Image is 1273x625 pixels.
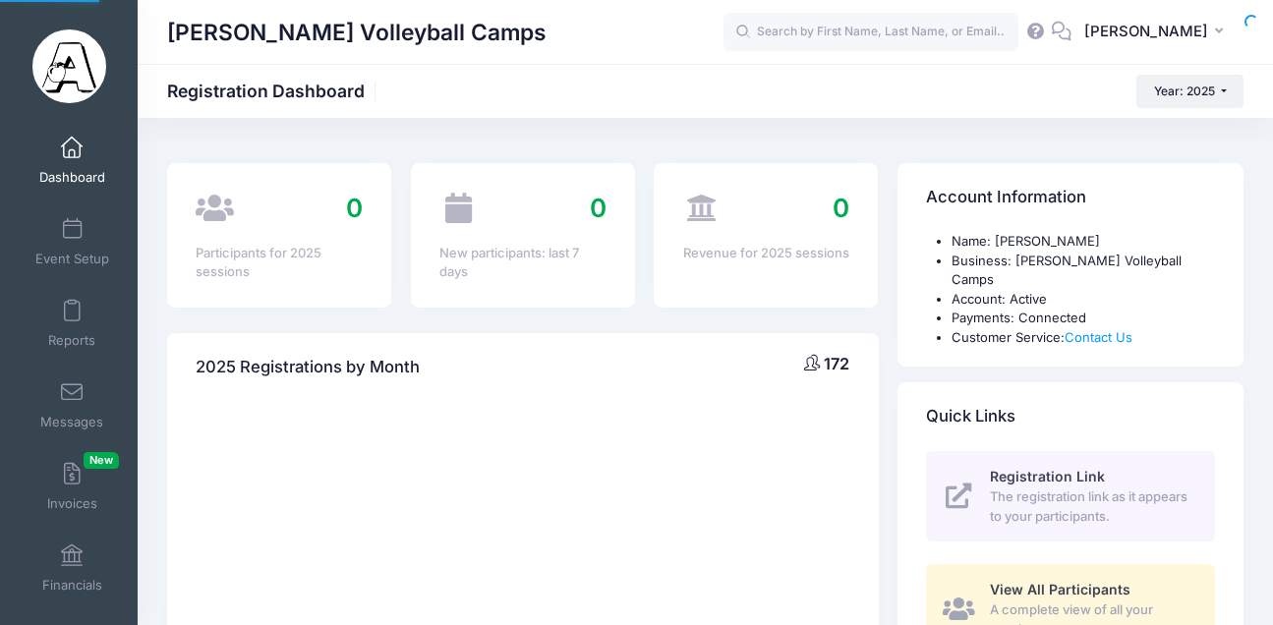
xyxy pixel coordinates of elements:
h1: Registration Dashboard [167,81,381,101]
span: New [84,452,119,469]
span: 0 [346,193,363,223]
button: Year: 2025 [1136,75,1244,108]
span: Dashboard [39,169,105,186]
a: Financials [26,534,119,602]
li: Business: [PERSON_NAME] Volleyball Camps [952,252,1215,290]
div: New participants: last 7 days [439,244,607,282]
a: Messages [26,370,119,439]
h4: 2025 Registrations by Month [196,339,420,395]
span: [PERSON_NAME] [1084,21,1208,42]
span: Financials [42,577,102,594]
li: Name: [PERSON_NAME] [952,232,1215,252]
span: 0 [590,193,607,223]
li: Payments: Connected [952,309,1215,328]
button: [PERSON_NAME] [1071,10,1244,55]
span: 0 [833,193,849,223]
span: Reports [48,332,95,349]
input: Search by First Name, Last Name, or Email... [723,13,1018,52]
a: Reports [26,289,119,358]
span: The registration link as it appears to your participants. [990,487,1192,526]
a: Contact Us [1065,329,1132,345]
h4: Account Information [926,170,1086,226]
span: 172 [824,354,849,373]
a: Registration Link The registration link as it appears to your participants. [926,451,1215,541]
div: Revenue for 2025 sessions [683,244,850,263]
span: Messages [40,414,103,430]
a: InvoicesNew [26,452,119,521]
a: Dashboard [26,126,119,195]
a: Event Setup [26,207,119,276]
span: View All Participants [990,581,1130,597]
span: Year: 2025 [1154,84,1215,98]
div: Participants for 2025 sessions [196,244,363,282]
h4: Quick Links [926,389,1015,445]
span: Invoices [47,495,97,512]
li: Account: Active [952,290,1215,310]
span: Event Setup [35,251,109,267]
img: Appleman Volleyball Camps [32,29,106,103]
li: Customer Service: [952,328,1215,348]
h1: [PERSON_NAME] Volleyball Camps [167,10,547,55]
span: Registration Link [990,468,1105,484]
